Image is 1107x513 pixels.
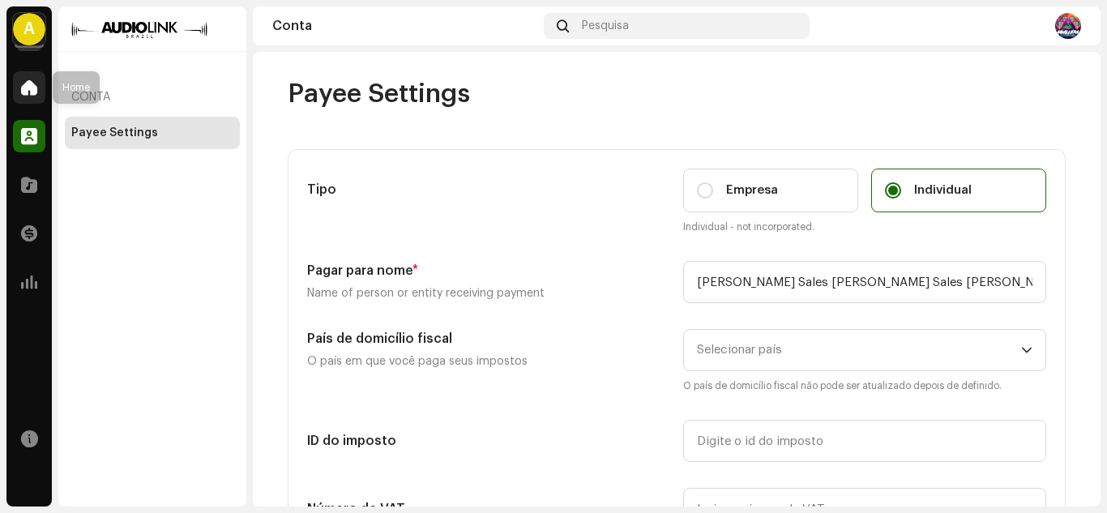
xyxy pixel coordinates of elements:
[307,352,670,371] p: O país em que você paga seus impostos
[697,330,1021,370] span: Selecionar país
[914,182,972,199] span: Individual
[683,219,1046,235] small: Individual - not incorporated.
[683,378,1046,394] small: O país de domicílio fiscal não pode ser atualizado depois de definido.
[1021,330,1032,370] div: dropdown trigger
[65,78,240,117] re-a-nav-header: Conta
[272,19,537,32] div: Conta
[307,261,670,280] h5: Pagar para nome
[683,261,1046,303] input: Digite o nome
[288,78,470,110] span: Payee Settings
[307,284,670,303] p: Name of person or entity receiving payment
[1055,13,1081,39] img: 456843e9-9b64-4e73-a5ff-feb3b0e56166
[307,180,670,199] h5: Tipo
[697,344,782,356] span: Selecionar país
[71,126,158,139] div: Payee Settings
[726,182,778,199] span: Empresa
[307,431,670,451] h5: ID do imposto
[582,19,629,32] span: Pesquisa
[683,420,1046,462] input: Digite o id do imposto
[307,329,670,348] h5: País de domicílio fiscal
[65,117,240,149] re-m-nav-item: Payee Settings
[13,13,45,45] div: A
